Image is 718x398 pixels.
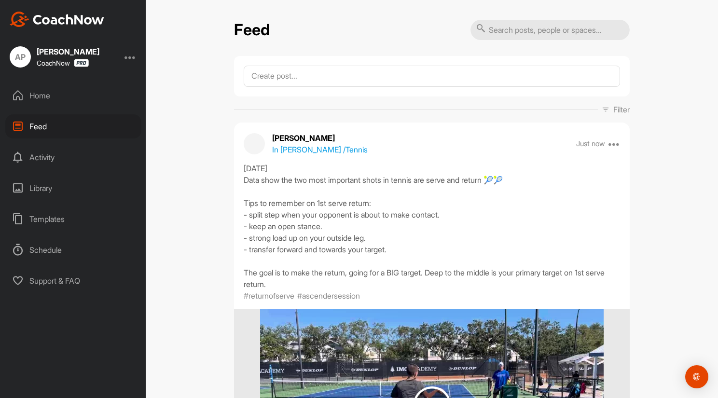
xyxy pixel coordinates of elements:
[272,144,368,155] p: In [PERSON_NAME] / Tennis
[685,365,708,388] div: Open Intercom Messenger
[10,46,31,68] div: AP
[5,238,141,262] div: Schedule
[576,139,605,149] p: Just now
[297,290,360,302] p: #ascendersession
[37,48,99,55] div: [PERSON_NAME]
[470,20,630,40] input: Search posts, people or spaces...
[5,207,141,231] div: Templates
[5,269,141,293] div: Support & FAQ
[10,12,104,27] img: CoachNow
[234,21,270,40] h2: Feed
[74,59,89,67] img: CoachNow Pro
[613,104,630,115] p: Filter
[5,145,141,169] div: Activity
[37,59,89,67] div: CoachNow
[5,176,141,200] div: Library
[5,114,141,138] div: Feed
[5,83,141,108] div: Home
[272,132,368,144] p: [PERSON_NAME]
[244,290,294,302] p: #returnofserve
[244,163,620,290] div: [DATE] Data show the two most important shots in tennis are serve and return 🎾🎾 Tips to remember ...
